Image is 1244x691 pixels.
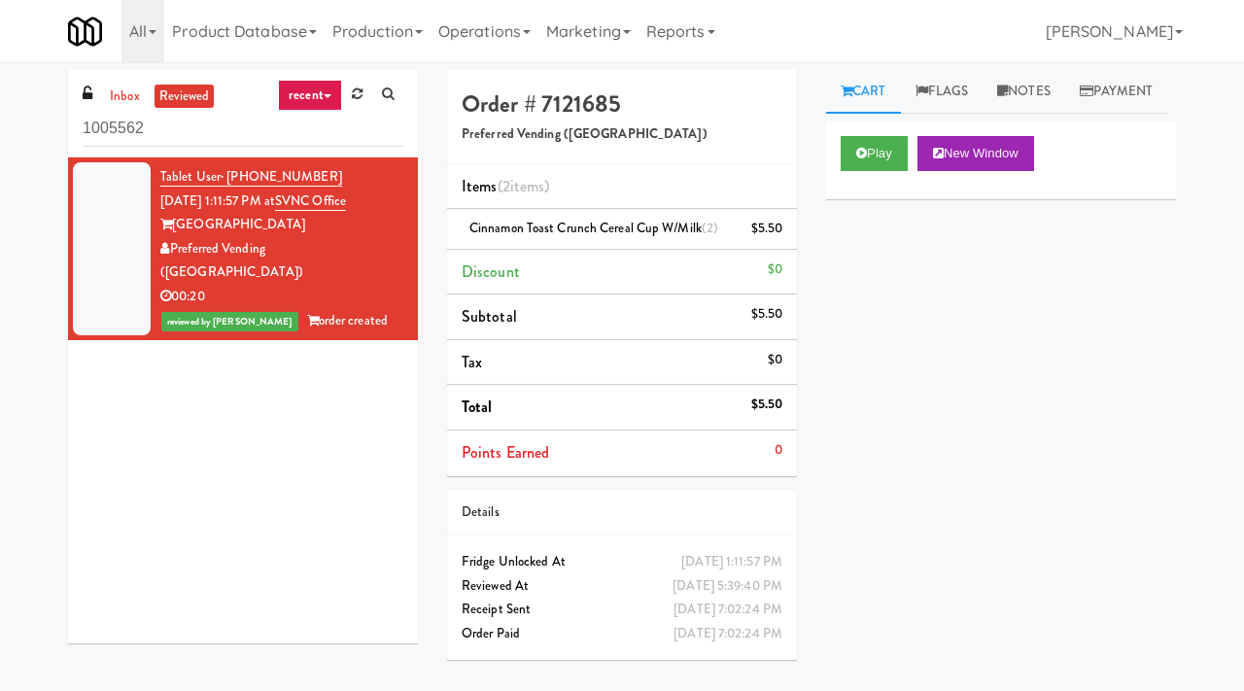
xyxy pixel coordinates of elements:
[775,438,782,463] div: 0
[751,302,783,327] div: $5.50
[83,111,403,147] input: Search vision orders
[275,191,346,211] a: SVNC Office
[498,175,550,197] span: (2 )
[462,574,782,599] div: Reviewed At
[841,136,908,171] button: Play
[673,574,782,599] div: [DATE] 5:39:40 PM
[307,311,388,329] span: order created
[462,622,782,646] div: Order Paid
[462,260,520,283] span: Discount
[768,258,782,282] div: $0
[674,598,782,622] div: [DATE] 7:02:24 PM
[510,175,545,197] ng-pluralize: items
[768,348,782,372] div: $0
[462,441,549,464] span: Points Earned
[462,351,482,373] span: Tax
[462,550,782,574] div: Fridge Unlocked At
[901,70,984,114] a: Flags
[462,91,782,117] h4: Order # 7121685
[221,167,342,186] span: · [PHONE_NUMBER]
[155,85,215,109] a: reviewed
[160,237,403,285] div: Preferred Vending ([GEOGRAPHIC_DATA])
[68,157,418,340] li: Tablet User· [PHONE_NUMBER][DATE] 1:11:57 PM atSVNC Office[GEOGRAPHIC_DATA]Preferred Vending ([GE...
[160,213,403,237] div: [GEOGRAPHIC_DATA]
[160,191,275,210] span: [DATE] 1:11:57 PM at
[278,80,342,111] a: recent
[469,219,718,237] span: Cinnamon Toast Crunch Cereal Cup w/Milk
[462,127,782,142] h5: Preferred Vending ([GEOGRAPHIC_DATA])
[1065,70,1168,114] a: Payment
[160,167,342,187] a: Tablet User· [PHONE_NUMBER]
[983,70,1065,114] a: Notes
[826,70,901,114] a: Cart
[917,136,1034,171] button: New Window
[462,305,517,328] span: Subtotal
[160,285,403,309] div: 00:20
[751,217,783,241] div: $5.50
[105,85,145,109] a: inbox
[751,393,783,417] div: $5.50
[702,219,718,237] span: (2)
[462,396,493,418] span: Total
[68,15,102,49] img: Micromart
[462,175,549,197] span: Items
[674,622,782,646] div: [DATE] 7:02:24 PM
[681,550,782,574] div: [DATE] 1:11:57 PM
[462,598,782,622] div: Receipt Sent
[161,312,298,331] span: reviewed by [PERSON_NAME]
[462,501,782,525] div: Details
